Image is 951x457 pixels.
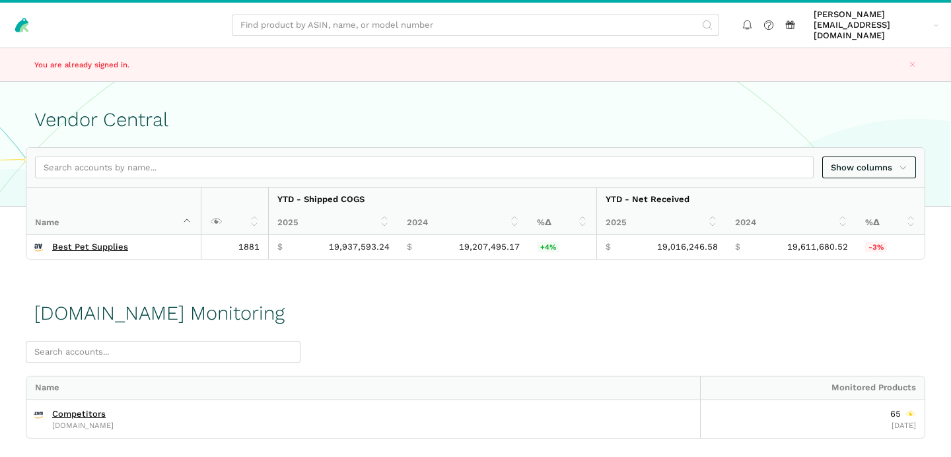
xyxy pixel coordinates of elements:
span: -3% [865,242,887,252]
th: : activate to sort column ascending [201,188,268,235]
a: Competitors [52,409,106,419]
input: Search accounts... [26,341,300,363]
a: Best Pet Supplies [52,242,128,252]
span: 19,611,680.52 [787,242,848,252]
a: Show columns [822,157,916,178]
span: [PERSON_NAME][EMAIL_ADDRESS][DOMAIN_NAME] [814,9,929,42]
span: Show columns [831,161,907,174]
span: [DATE] [892,421,916,430]
span: $ [277,242,283,252]
div: 65 [890,409,916,419]
div: Monitored Products [700,376,925,400]
span: [DOMAIN_NAME] [52,422,114,429]
span: $ [735,242,740,252]
p: You are already signed in. [34,59,335,71]
th: %Δ: activate to sort column ascending [528,211,596,235]
strong: YTD - Shipped COGS [277,194,365,204]
a: [PERSON_NAME][EMAIL_ADDRESS][DOMAIN_NAME] [810,7,943,44]
h1: [DOMAIN_NAME] Monitoring [34,302,285,324]
h1: Vendor Central [34,109,917,131]
strong: YTD - Net Received [606,194,689,204]
span: $ [407,242,412,252]
th: %Δ: activate to sort column ascending [857,211,925,235]
th: Name : activate to sort column descending [26,188,201,235]
th: 2024: activate to sort column ascending [398,211,528,235]
button: Close [905,57,920,72]
th: 2025: activate to sort column ascending [596,211,726,235]
td: 3.80% [528,235,596,259]
td: -3.04% [857,235,925,259]
span: $ [606,242,611,252]
div: Name [26,376,700,400]
span: 19,016,246.58 [657,242,718,252]
input: Search accounts by name... [35,157,814,178]
span: +4% [537,242,559,252]
th: 2025: activate to sort column ascending [268,211,398,235]
th: 2024: activate to sort column ascending [726,211,857,235]
span: 19,207,495.17 [459,242,520,252]
input: Find product by ASIN, name, or model number [232,15,719,36]
td: 1881 [201,235,268,259]
span: 19,937,593.24 [329,242,390,252]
